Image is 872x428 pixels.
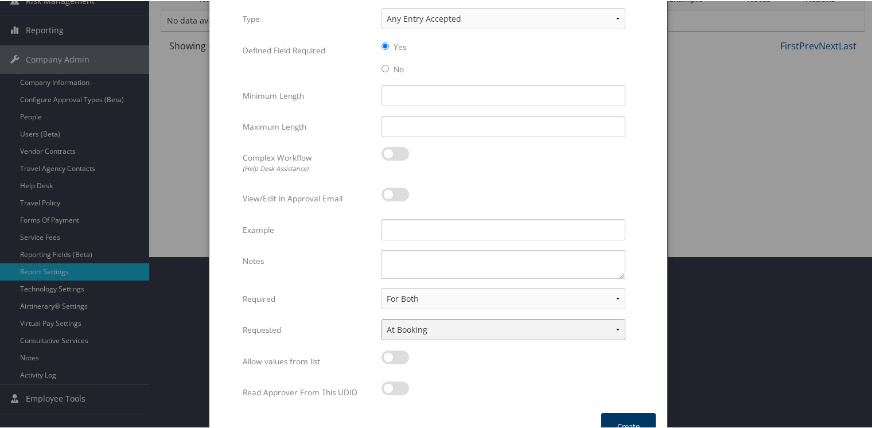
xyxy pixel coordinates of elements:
label: Defined Field Required [243,38,373,60]
label: Requested [243,318,373,340]
label: Type [243,7,373,29]
label: Maximum Length [243,115,373,137]
label: Allow values from list [243,349,373,371]
label: Example [243,218,373,240]
label: Yes [394,40,406,52]
div: (Help Desk Assistance) [243,163,373,173]
label: Complex Workflow [243,146,373,177]
label: Notes [243,249,373,271]
label: Read Approver From This UDID [243,380,373,402]
label: Required [243,287,373,309]
label: No [394,63,404,74]
label: View/Edit in Approval Email [243,186,373,208]
label: Minimum Length [243,84,373,106]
